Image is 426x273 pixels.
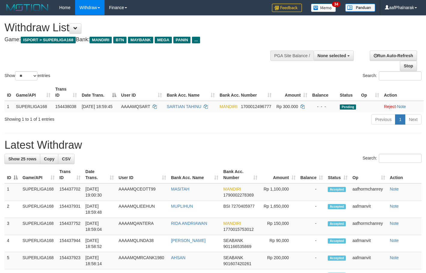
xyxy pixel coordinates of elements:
span: Accepted [328,221,346,226]
td: [DATE] 18:59:48 [83,201,116,218]
input: Search: [379,71,421,80]
td: Rp 150,000 [260,218,298,235]
h1: Withdraw List [5,22,278,34]
img: panduan.png [345,4,375,12]
a: [PERSON_NAME] [171,238,205,243]
span: Copy 7270405977 to clipboard [231,204,255,209]
label: Search: [363,71,421,80]
span: Accepted [328,256,346,261]
a: RIDA ANDRIAWAN [171,221,207,226]
td: SUPERLIGA168 [20,218,57,235]
th: Balance [310,84,337,101]
span: CSV [62,157,71,161]
span: Show 25 rows [8,157,36,161]
td: - [298,183,326,201]
a: Note [397,104,406,109]
th: Trans ID: activate to sort column ascending [57,166,83,183]
td: AAAAMQANTERA [116,218,169,235]
span: 34 [332,2,340,7]
span: MANDIRI [90,37,112,43]
a: Run Auto-Refresh [370,51,417,61]
td: Rp 1,650,000 [260,201,298,218]
th: User ID: activate to sort column ascending [116,166,169,183]
th: Bank Acc. Name: activate to sort column ascending [169,166,221,183]
a: MASITAH [171,187,189,191]
span: ISPORT > SUPERLIGA168 [21,37,76,43]
span: Copy 1700012496777 to clipboard [241,104,271,109]
td: SUPERLIGA168 [20,183,57,201]
td: aafhormchanrey [350,218,387,235]
a: Note [390,238,399,243]
div: - - - [312,104,335,110]
span: Accepted [328,204,346,209]
th: Game/API: activate to sort column ascending [14,84,53,101]
span: AAAAMQSART [121,104,150,109]
th: User ID: activate to sort column ascending [119,84,164,101]
span: MANDIRI [220,104,237,109]
td: [DATE] 18:58:52 [83,235,116,252]
td: [DATE] 18:59:04 [83,218,116,235]
th: ID [5,84,14,101]
td: aafmanvit [350,252,387,269]
span: Copy [44,157,54,161]
td: aafhormchanrey [350,183,387,201]
td: SUPERLIGA168 [20,252,57,269]
span: Copy 901607420261 to clipboard [223,261,251,266]
h1: Latest Withdraw [5,139,421,151]
th: Trans ID: activate to sort column ascending [53,84,79,101]
span: MAYBANK [128,37,153,43]
a: 1 [395,114,405,125]
td: 1 [5,183,20,201]
select: Showentries [15,71,38,80]
th: Amount: activate to sort column ascending [274,84,310,101]
th: Game/API: activate to sort column ascending [20,166,57,183]
a: Copy [40,154,58,164]
img: MOTION_logo.png [5,3,50,12]
th: Action [388,166,421,183]
a: Note [390,255,399,260]
td: - [298,201,326,218]
td: AAAAMQLIEEHUN [116,201,169,218]
img: Button%20Memo.svg [311,4,336,12]
a: Note [390,187,399,191]
th: Status [337,84,359,101]
th: Op: activate to sort column ascending [359,84,382,101]
a: Note [390,221,399,226]
span: BSI [223,204,230,209]
th: Date Trans.: activate to sort column descending [79,84,119,101]
span: PANIN [173,37,190,43]
td: AAAAMQLINDA38 [116,235,169,252]
td: - [298,218,326,235]
td: SUPERLIGA168 [14,101,53,112]
td: Rp 200,000 [260,252,298,269]
h4: Game: Bank: [5,37,278,43]
img: Feedback.jpg [272,4,302,12]
span: [DATE] 18:59:45 [82,104,112,109]
td: 3 [5,218,20,235]
input: Search: [379,154,421,163]
td: · [382,101,424,112]
td: 154437944 [57,235,83,252]
td: AAAAMQCEOTT99 [116,183,169,201]
span: MANDIRI [223,221,241,226]
a: Previous [371,114,395,125]
td: 154437752 [57,218,83,235]
div: Showing 1 to 1 of 1 entries [5,114,173,122]
td: [DATE] 18:58:14 [83,252,116,269]
th: Status: activate to sort column ascending [325,166,350,183]
th: Balance: activate to sort column ascending [298,166,326,183]
td: - [298,235,326,252]
td: [DATE] 19:00:30 [83,183,116,201]
a: AHSAN [171,255,185,260]
span: ... [192,37,200,43]
label: Search: [363,154,421,163]
th: Bank Acc. Number: activate to sort column ascending [221,166,260,183]
th: ID: activate to sort column descending [5,166,20,183]
span: Copy 1770015753012 to clipboard [223,227,254,232]
span: Rp 300.000 [276,104,298,109]
a: Next [405,114,421,125]
th: Op: activate to sort column ascending [350,166,387,183]
td: 154437702 [57,183,83,201]
span: MANDIRI [223,187,241,191]
span: Pending [340,104,356,110]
